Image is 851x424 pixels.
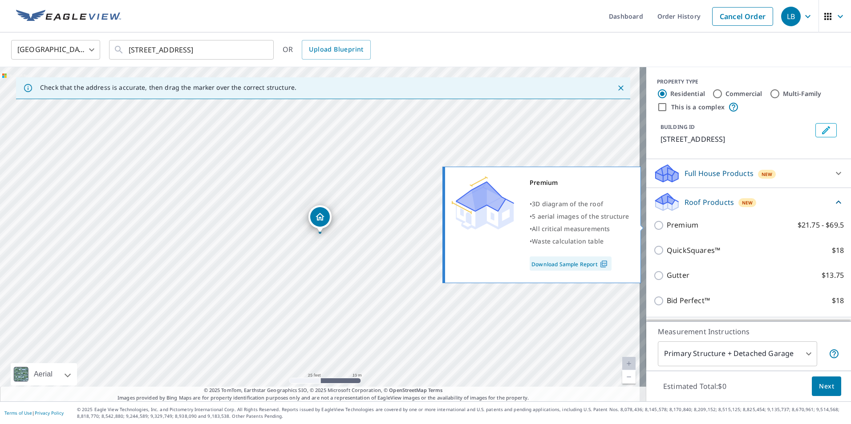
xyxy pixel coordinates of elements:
[762,171,773,178] span: New
[829,348,839,359] span: Your report will include the primary structure and a detached garage if one exists.
[530,256,612,271] a: Download Sample Report
[667,245,720,256] p: QuickSquares™
[204,387,443,394] span: © 2025 TomTom, Earthstar Geographics SIO, © 2025 Microsoft Corporation, ©
[615,82,627,94] button: Close
[389,387,426,393] a: OpenStreetMap
[452,176,514,230] img: Premium
[77,406,847,420] p: © 2025 Eagle View Technologies, Inc. and Pictometry International Corp. All Rights Reserved. Repo...
[532,237,604,245] span: Waste calculation table
[798,220,844,231] p: $21.75 - $69.5
[302,40,370,60] a: Upload Blueprint
[661,134,812,144] p: [STREET_ADDRESS]
[781,7,801,26] div: LB
[11,37,100,62] div: [GEOGRAPHIC_DATA]
[658,341,817,366] div: Primary Structure + Detached Garage
[4,410,64,416] p: |
[658,326,839,337] p: Measurement Instructions
[283,40,371,60] div: OR
[598,260,610,268] img: Pdf Icon
[670,89,705,98] label: Residential
[40,84,296,92] p: Check that the address is accurate, then drag the marker over the correct structure.
[31,363,55,385] div: Aerial
[685,197,734,208] p: Roof Products
[35,410,64,416] a: Privacy Policy
[16,10,121,23] img: EV Logo
[653,192,844,212] div: Roof ProductsNew
[661,123,695,131] p: BUILDING ID
[530,235,629,248] div: •
[832,245,844,256] p: $18
[308,205,332,233] div: Dropped pin, building 1, Residential property, 268 Franklin St Framingham, MA 01702
[622,370,636,384] a: Current Level 20, Zoom Out
[530,223,629,235] div: •
[530,210,629,223] div: •
[428,387,443,393] a: Terms
[667,295,710,306] p: Bid Perfect™
[671,103,725,112] label: This is a complex
[129,37,255,62] input: Search by address or latitude-longitude
[11,363,77,385] div: Aerial
[783,89,822,98] label: Multi-Family
[667,270,689,281] p: Gutter
[667,220,698,231] p: Premium
[530,198,629,210] div: •
[532,200,603,208] span: 3D diagram of the roof
[530,176,629,189] div: Premium
[822,270,844,281] p: $13.75
[657,78,840,86] div: PROPERTY TYPE
[656,376,733,396] p: Estimated Total: $0
[832,295,844,306] p: $18
[815,123,837,137] button: Edit building 1
[532,224,610,233] span: All critical measurements
[712,7,773,26] a: Cancel Order
[812,376,841,396] button: Next
[742,199,753,206] span: New
[653,163,844,184] div: Full House ProductsNew
[309,44,363,55] span: Upload Blueprint
[685,168,754,179] p: Full House Products
[725,89,762,98] label: Commercial
[622,357,636,370] a: Current Level 20, Zoom In Disabled
[4,410,32,416] a: Terms of Use
[532,212,629,220] span: 5 aerial images of the structure
[819,381,834,392] span: Next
